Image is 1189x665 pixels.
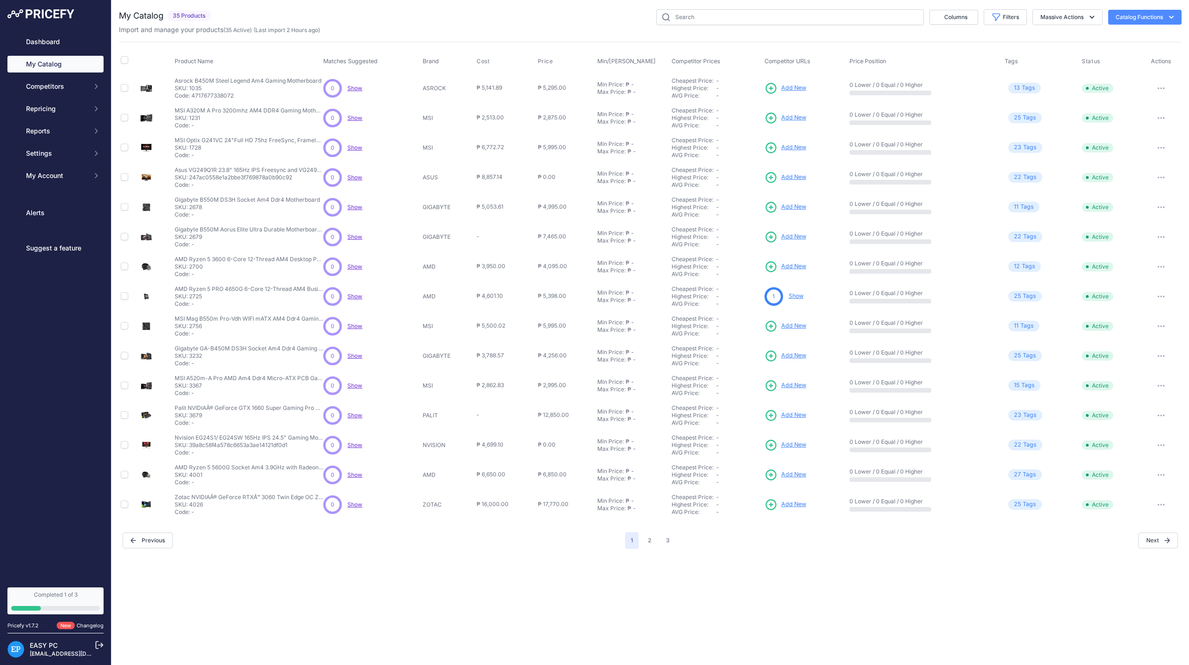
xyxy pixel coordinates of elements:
[781,173,806,182] span: Add New
[331,84,334,92] span: 0
[1008,172,1042,183] span: Tag
[331,173,334,182] span: 0
[764,379,806,392] a: Add New
[716,85,719,92] span: -
[7,9,74,19] img: Pricefy Logo
[716,137,719,144] span: -
[656,9,924,25] input: Search
[849,141,996,148] p: 0 Lower / 0 Equal / 0 Higher
[423,204,473,211] p: GIGABYTE
[716,92,719,99] span: -
[1031,203,1034,211] span: s
[672,345,713,352] a: Cheapest Price:
[30,641,58,649] a: EASY PC
[1014,143,1021,152] span: 23
[781,441,806,449] span: Add New
[1008,112,1042,123] span: Tag
[672,137,713,144] a: Cheapest Price:
[597,118,626,125] div: Max Price:
[1032,381,1035,390] span: s
[1008,469,1042,480] span: Tag
[538,233,566,240] span: ₱ 7,465.00
[347,412,362,419] a: Show
[626,259,629,267] div: ₱
[1008,350,1042,361] span: Tag
[175,77,321,85] p: Asrock B450M Steel Legend Am4 Gaming Motherboard
[1082,203,1113,212] span: Active
[175,256,323,263] p: AMD Ryzen 5 3600 6-Core 12-Thread AM4 Desktop Processor with Wraith Stealth Cooler MPK
[781,381,806,390] span: Add New
[1014,113,1021,122] span: 25
[781,351,806,360] span: Add New
[597,230,624,237] div: Min Price:
[781,262,806,271] span: Add New
[716,174,719,181] span: -
[597,111,624,118] div: Min Price:
[764,349,806,362] a: Add New
[716,122,719,129] span: -
[175,58,213,65] span: Product Name
[629,81,634,88] div: -
[331,144,334,152] span: 0
[1033,500,1036,509] span: s
[1033,411,1037,420] span: s
[7,204,104,221] a: Alerts
[7,145,104,162] button: Settings
[7,123,104,139] button: Reports
[1005,58,1018,65] span: Tags
[597,148,626,155] div: Max Price:
[1008,321,1039,331] span: Tag
[629,170,634,178] div: -
[849,58,886,65] span: Price Position
[347,233,362,240] span: Show
[764,468,806,481] a: Add New
[672,166,713,173] a: Cheapest Price:
[347,501,362,508] a: Show
[849,81,996,89] p: 0 Lower / 0 Equal / 0 Higher
[631,88,636,96] div: -
[849,171,996,178] p: 0 Lower / 0 Equal / 0 Higher
[7,587,104,614] a: Completed 1 of 3
[175,211,320,218] p: Code: -
[1008,499,1042,510] span: Tag
[672,285,713,292] a: Cheapest Price:
[26,149,87,158] span: Settings
[629,230,634,237] div: -
[223,26,252,33] span: ( )
[423,144,473,151] p: MSI
[631,178,636,185] div: -
[538,84,566,91] span: ₱ 5,295.00
[672,122,716,129] div: AVG Price:
[629,200,634,207] div: -
[1008,83,1041,93] span: Tag
[672,144,716,151] div: Highest Price:
[477,263,505,270] span: ₱ 3,950.00
[764,58,810,65] span: Competitor URLs
[597,81,624,88] div: Min Price:
[1033,113,1036,122] span: s
[477,173,503,180] span: ₱ 8,857.14
[538,144,566,151] span: ₱ 5,995.00
[1008,440,1042,450] span: Tag
[175,107,323,114] p: MSI A320M A Pro 3200mhz AM4 DDR4 Gaming Motherboard
[119,25,320,34] p: Import and manage your products
[1108,10,1182,25] button: Catalog Functions
[631,118,636,125] div: -
[764,409,806,422] a: Add New
[1082,58,1100,65] span: Status
[1008,410,1042,421] span: Tag
[597,207,626,215] div: Max Price:
[672,494,713,500] a: Cheapest Price:
[1014,351,1021,360] span: 25
[347,323,362,329] a: Show
[627,118,631,125] div: ₱
[781,500,806,509] span: Add New
[175,137,323,144] p: MSI Optix G241VC 24"Full HD 75hz FreeSync, Frameless, Anti-Glare, Vesa Mounting, Curved Gaming Mo...
[347,263,362,270] a: Show
[629,140,634,148] div: -
[1014,84,1020,92] span: 13
[1014,411,1021,420] span: 23
[423,233,473,241] p: GIGABYTE
[477,58,490,65] span: Cost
